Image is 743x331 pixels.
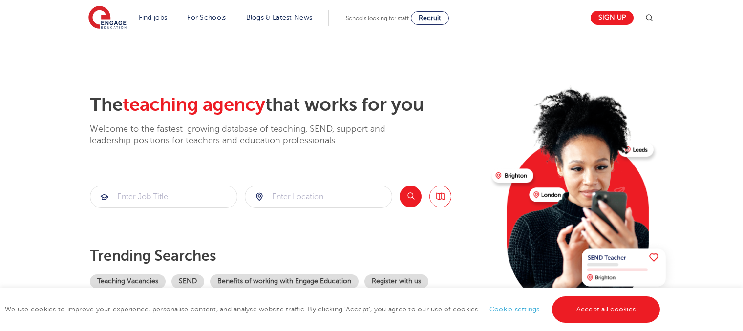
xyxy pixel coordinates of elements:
input: Submit [90,186,237,207]
a: Accept all cookies [552,296,660,323]
img: Engage Education [88,6,127,30]
p: Trending searches [90,247,484,265]
span: We use cookies to improve your experience, personalise content, and analyse website traffic. By c... [5,306,662,313]
a: For Schools [187,14,226,21]
span: teaching agency [123,94,265,115]
input: Submit [245,186,392,207]
a: Blogs & Latest News [246,14,313,21]
a: Teaching Vacancies [90,274,166,289]
p: Welcome to the fastest-growing database of teaching, SEND, support and leadership positions for t... [90,124,412,146]
a: SEND [171,274,204,289]
a: Benefits of working with Engage Education [210,274,359,289]
span: Schools looking for staff [346,15,409,21]
h2: The that works for you [90,94,484,116]
a: Cookie settings [489,306,540,313]
button: Search [400,186,422,207]
a: Find jobs [139,14,168,21]
a: Register with us [364,274,428,289]
a: Sign up [591,11,634,25]
a: Recruit [411,11,449,25]
span: Recruit [419,14,441,21]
